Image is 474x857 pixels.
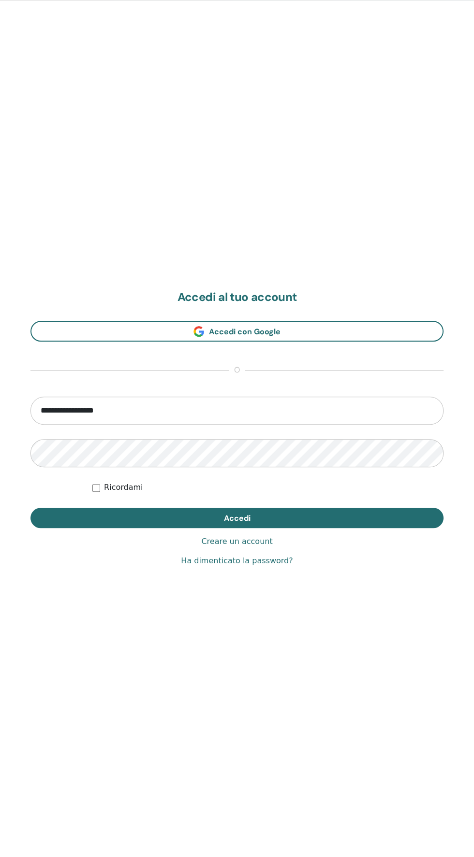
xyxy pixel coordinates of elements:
[209,327,281,337] span: Accedi con Google
[92,482,444,493] div: Keep me authenticated indefinitely or until I manually logout
[104,482,143,493] label: Ricordami
[30,321,444,342] a: Accedi con Google
[30,508,444,528] button: Accedi
[181,555,293,567] a: Ha dimenticato la password?
[30,290,444,304] h2: Accedi al tuo account
[201,536,272,547] a: Creare un account
[224,513,251,523] span: Accedi
[229,365,245,376] span: o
